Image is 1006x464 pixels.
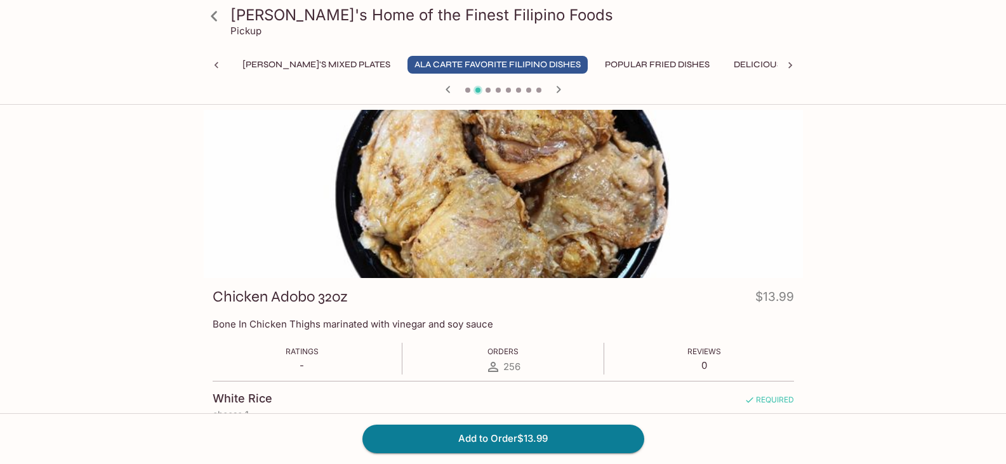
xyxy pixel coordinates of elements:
button: Add to Order$13.99 [362,425,644,453]
h4: White Rice [213,392,272,406]
div: Chicken Adobo 32oz [204,110,803,278]
button: Popular Fried Dishes [598,56,717,74]
p: 0 [687,359,721,371]
p: choose 1 [213,409,794,420]
p: - [286,359,319,371]
h4: $13.99 [755,287,794,312]
span: REQUIRED [745,395,794,409]
span: Orders [487,347,519,356]
button: Ala Carte Favorite Filipino Dishes [407,56,588,74]
span: Ratings [286,347,319,356]
span: Reviews [687,347,721,356]
button: Delicious Soups [727,56,821,74]
p: Bone In Chicken Thighs marinated with vinegar and soy sauce [213,318,794,330]
p: Pickup [230,25,261,37]
span: 256 [503,361,520,373]
button: [PERSON_NAME]'s Mixed Plates [235,56,397,74]
h3: [PERSON_NAME]'s Home of the Finest Filipino Foods [230,5,798,25]
h3: Chicken Adobo 32oz [213,287,348,307]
